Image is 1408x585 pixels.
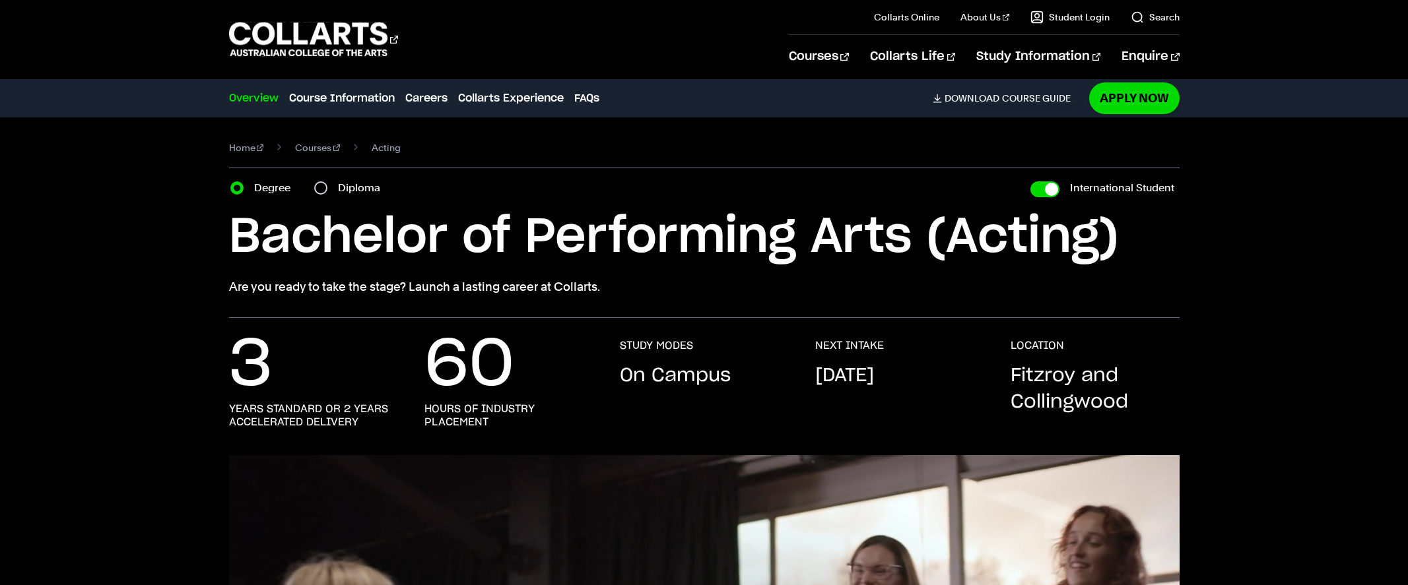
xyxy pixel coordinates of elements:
[870,35,955,78] a: Collarts Life
[229,278,1180,296] p: Are you ready to take the stage? Launch a lasting career at Collarts.
[1122,35,1179,78] a: Enquire
[229,90,279,106] a: Overview
[1089,82,1180,113] a: Apply Now
[372,139,401,157] span: Acting
[338,179,388,197] label: Diploma
[405,90,448,106] a: Careers
[1011,363,1180,416] p: Fitzroy and Collingwood
[229,208,1180,267] h1: Bachelor of Performing Arts (Acting)
[295,139,340,157] a: Courses
[789,35,849,78] a: Courses
[620,339,693,352] h3: STUDY MODES
[1011,339,1064,352] h3: LOCATION
[933,92,1081,104] a: DownloadCourse Guide
[945,92,999,104] span: Download
[229,139,264,157] a: Home
[960,11,1009,24] a: About Us
[815,339,884,352] h3: NEXT INTAKE
[620,363,731,389] p: On Campus
[424,339,514,392] p: 60
[458,90,564,106] a: Collarts Experience
[874,11,939,24] a: Collarts Online
[976,35,1100,78] a: Study Information
[289,90,395,106] a: Course Information
[1070,179,1174,197] label: International Student
[1030,11,1110,24] a: Student Login
[1131,11,1180,24] a: Search
[815,363,874,389] p: [DATE]
[229,339,273,392] p: 3
[229,20,398,58] div: Go to homepage
[574,90,599,106] a: FAQs
[254,179,298,197] label: Degree
[424,402,593,429] h3: hours of industry placement
[229,402,398,429] h3: years standard or 2 years accelerated delivery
